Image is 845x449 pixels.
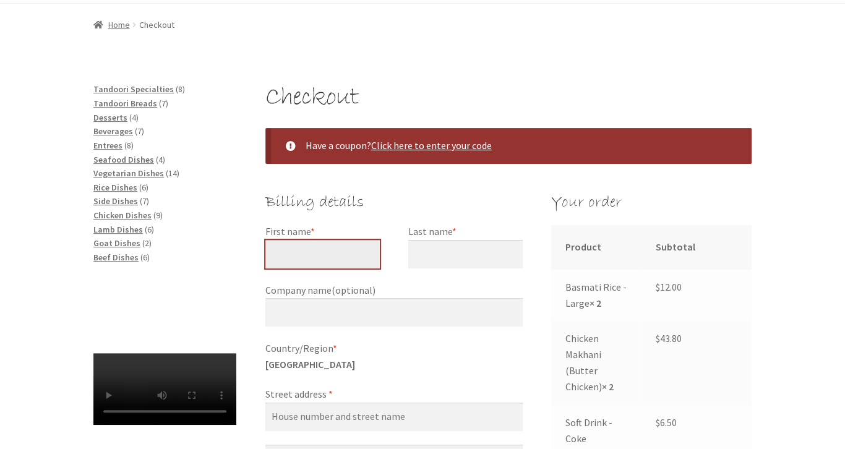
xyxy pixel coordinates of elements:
[93,98,157,109] a: Tandoori Breads
[656,332,660,344] span: $
[93,154,154,165] a: Seafood Dishes
[93,83,174,95] a: Tandoori Specialties
[147,224,152,235] span: 6
[137,126,142,137] span: 7
[178,83,182,95] span: 8
[143,252,147,263] span: 6
[93,126,133,137] a: Beverages
[93,182,137,193] a: Rice Dishes
[551,321,641,405] td: Chicken Makhani (Butter Chicken)
[265,358,355,370] strong: [GEOGRAPHIC_DATA]
[602,380,614,393] strong: × 2
[145,237,149,249] span: 2
[93,195,138,207] a: Side Dishes
[590,297,601,309] strong: × 2
[265,224,380,240] label: First name
[93,252,139,263] a: Beef Dishes
[93,112,127,123] a: Desserts
[265,128,752,164] div: Have a coupon?
[551,225,641,269] th: Product
[408,224,523,240] label: Last name
[551,270,641,322] td: Basmati Rice - Large
[93,19,130,30] a: Home
[156,210,160,221] span: 9
[265,403,523,431] input: House number and street name
[265,341,523,357] label: Country/Region
[641,225,752,269] th: Subtotal
[265,82,752,114] h1: Checkout
[656,332,682,344] bdi: 43.80
[130,18,139,32] span: /
[551,190,752,226] h3: Your order
[656,416,677,429] bdi: 6.50
[158,154,163,165] span: 4
[93,168,164,179] a: Vegetarian Dishes
[168,168,177,179] span: 14
[93,224,143,235] a: Lamb Dishes
[265,190,523,216] h3: Billing details
[127,140,131,151] span: 8
[132,112,136,123] span: 4
[656,416,660,429] span: $
[93,18,752,32] nav: breadcrumbs
[332,284,375,296] span: (optional)
[93,237,140,249] a: Goat Dishes
[656,281,660,293] span: $
[265,387,523,403] label: Street address
[656,281,682,293] bdi: 12.00
[142,182,146,193] span: 6
[161,98,166,109] span: 7
[265,283,523,299] label: Company name
[93,140,122,151] a: Entrees
[93,210,152,221] a: Chicken Dishes
[142,195,147,207] span: 7
[371,139,492,152] a: Enter your coupon code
